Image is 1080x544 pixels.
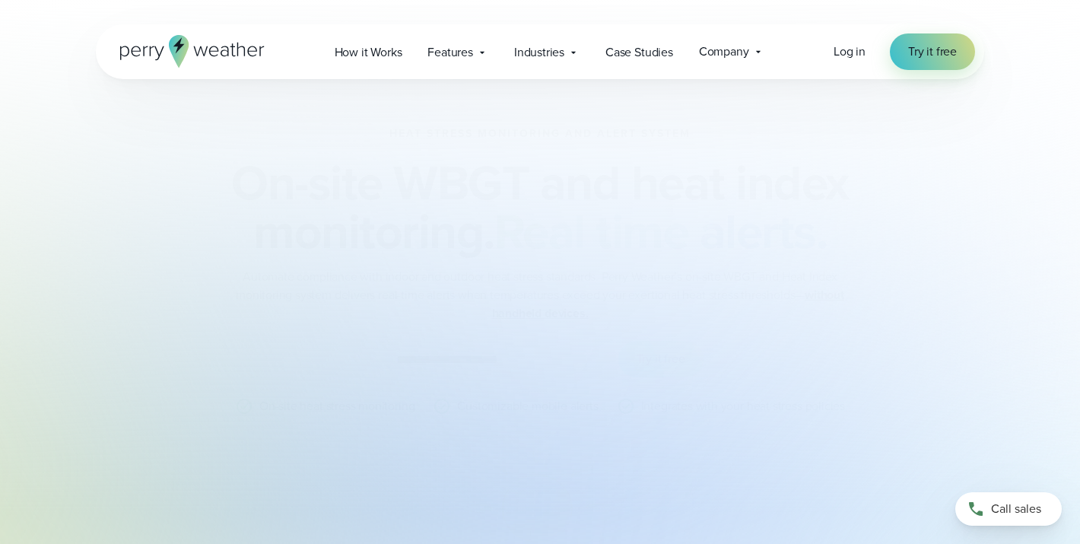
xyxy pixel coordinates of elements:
span: Log in [834,43,866,60]
a: Case Studies [592,37,686,68]
span: How it Works [335,43,402,62]
span: Call sales [991,500,1041,518]
span: Case Studies [605,43,673,62]
span: Company [699,43,749,61]
span: Industries [514,43,564,62]
a: Call sales [955,492,1062,526]
a: How it Works [322,37,415,68]
span: Features [427,43,473,62]
a: Log in [834,43,866,61]
a: Try it free [890,33,975,70]
span: Try it free [908,43,957,61]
